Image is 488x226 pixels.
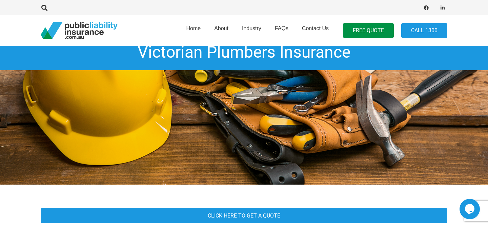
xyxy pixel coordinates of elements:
a: Call 1300 [401,23,447,38]
span: Home [186,25,201,31]
a: LinkedIn [438,3,447,13]
a: Home [179,13,207,48]
span: FAQs [275,25,288,31]
span: Industry [242,25,261,31]
a: FREE QUOTE [343,23,394,38]
a: pli_logotransparent [41,22,118,39]
a: Contact Us [295,13,335,48]
iframe: chat widget [460,199,481,219]
a: Facebook [422,3,431,13]
a: About [207,13,235,48]
a: Search [38,5,51,11]
a: FAQs [268,13,295,48]
span: Contact Us [302,25,329,31]
a: Click here to get a quote [41,208,447,223]
a: Industry [235,13,268,48]
span: About [214,25,228,31]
